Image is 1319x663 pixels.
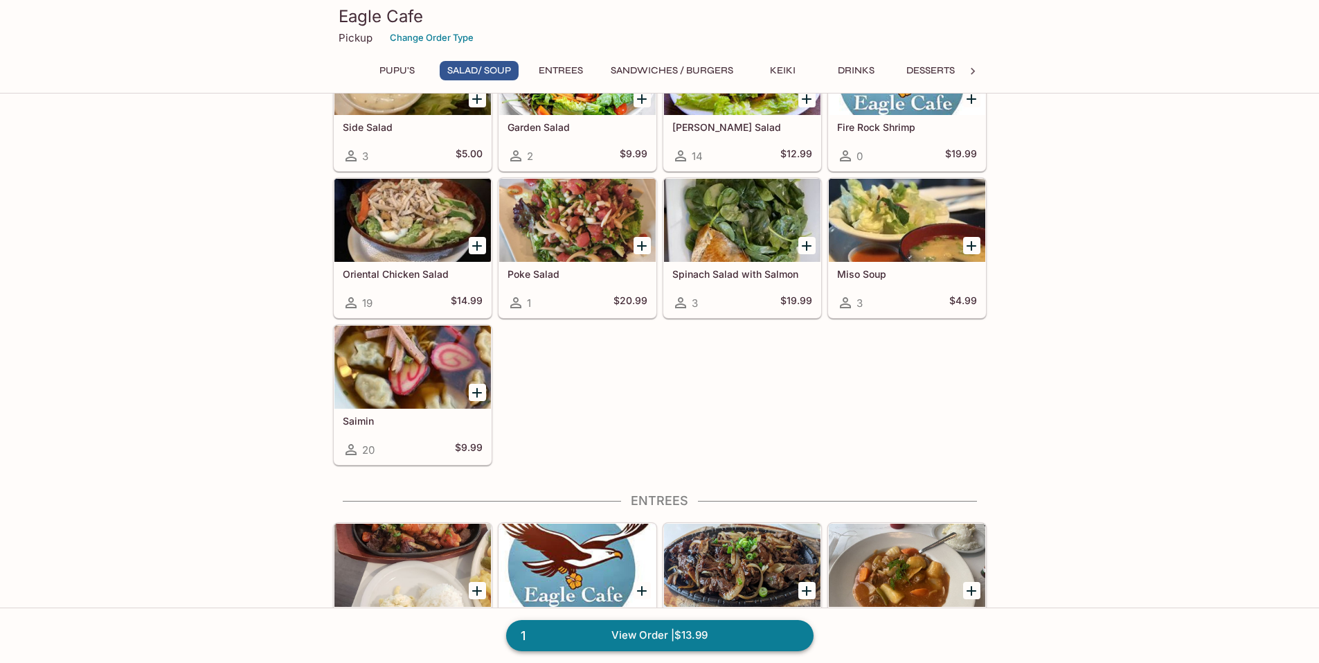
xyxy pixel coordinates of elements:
a: Homestyle Beef Stew12$18.99 [828,523,986,663]
h5: Spinach Salad with Salmon [672,268,812,280]
div: Bulgogi [664,524,820,607]
button: Drinks [825,61,888,80]
h5: $9.99 [455,441,483,458]
h3: Eagle Cafe [339,6,981,27]
a: Beef Lauya2$18.99 [499,523,656,663]
span: 3 [692,297,698,310]
div: Ceasar Salad [664,32,820,115]
button: Add Saimin [469,384,486,401]
h5: $19.99 [780,294,812,311]
h5: Miso Soup [837,268,977,280]
div: Fire Rock Shrimp [829,32,985,115]
a: Side Salad3$5.00 [334,31,492,171]
h5: Fire Rock Shrimp [837,121,977,133]
button: Add Beef Chop Steak [469,582,486,599]
div: Homestyle Beef Stew [829,524,985,607]
button: Keiki [752,61,814,80]
h5: $14.99 [451,294,483,311]
button: Add Fire Rock Shrimp [963,90,980,107]
h5: $4.99 [949,294,977,311]
div: Saimin [334,326,491,409]
button: Add Homestyle Beef Stew [963,582,980,599]
button: Pupu's [366,61,429,80]
div: Spinach Salad with Salmon [664,179,820,262]
button: Add Beef Lauya [634,582,651,599]
div: Beef Chop Steak [334,524,491,607]
span: 3 [362,150,368,163]
a: Beef Chop Steak12$22.99 [334,523,492,663]
button: Salad/ Soup [440,61,519,80]
span: 2 [527,150,533,163]
button: Add Poke Salad [634,237,651,254]
a: Spinach Salad with Salmon3$19.99 [663,178,821,318]
button: Sandwiches / Burgers [603,61,741,80]
a: Saimin20$9.99 [334,325,492,465]
a: 1View Order |$13.99 [506,620,814,651]
span: 19 [362,297,373,310]
a: Garden Salad2$9.99 [499,31,656,171]
span: 0 [856,150,863,163]
h5: $9.99 [620,148,647,164]
div: Poke Salad [499,179,656,262]
div: Beef Lauya [499,524,656,607]
a: Fire Rock Shrimp0$19.99 [828,31,986,171]
h5: Oriental Chicken Salad [343,268,483,280]
div: Garden Salad [499,32,656,115]
button: Entrees [530,61,592,80]
div: Oriental Chicken Salad [334,179,491,262]
a: Poke Salad1$20.99 [499,178,656,318]
button: Add Bulgogi [798,582,816,599]
span: 1 [512,626,534,646]
button: Add Garden Salad [634,90,651,107]
h5: $12.99 [780,148,812,164]
a: Miso Soup3$4.99 [828,178,986,318]
button: Desserts [899,61,962,80]
div: Miso Soup [829,179,985,262]
span: 1 [527,297,531,310]
button: Add Oriental Chicken Salad [469,237,486,254]
span: 14 [692,150,703,163]
a: [PERSON_NAME] Salad14$12.99 [663,31,821,171]
div: Side Salad [334,32,491,115]
button: Add Spinach Salad with Salmon [798,237,816,254]
h5: [PERSON_NAME] Salad [672,121,812,133]
h4: Entrees [333,493,987,509]
h5: Poke Salad [508,268,647,280]
h5: $19.99 [945,148,977,164]
a: Oriental Chicken Salad19$14.99 [334,178,492,318]
a: Bulgogi18$20.99 [663,523,821,663]
span: 20 [362,443,375,457]
h5: Garden Salad [508,121,647,133]
h5: $20.99 [613,294,647,311]
button: Add Miso Soup [963,237,980,254]
h5: Side Salad [343,121,483,133]
h5: $5.00 [456,148,483,164]
button: Add Ceasar Salad [798,90,816,107]
h5: Saimin [343,415,483,427]
button: Change Order Type [384,27,480,48]
p: Pickup [339,31,373,44]
button: Add Side Salad [469,90,486,107]
span: 3 [856,297,863,310]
